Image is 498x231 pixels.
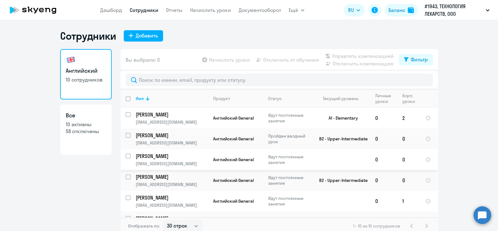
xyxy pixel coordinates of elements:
div: Добавить [136,32,158,39]
div: Фильтр [411,56,428,63]
span: Английский General [213,157,254,162]
p: Идут постоянные занятия [268,175,311,186]
td: 0 [370,149,397,170]
a: [PERSON_NAME] [136,153,208,160]
span: Вы выбрали: 0 [126,56,160,64]
td: 0 [370,128,397,149]
p: [PERSON_NAME] [136,173,207,180]
a: [PERSON_NAME] [136,215,208,222]
button: Добавить [124,30,163,42]
button: #1943, ТЕХНОЛОГИЯ ЛЕКАРСТВ, ООО [422,3,493,18]
a: Дашборд [100,7,122,13]
p: Идут постоянные занятия [268,195,311,207]
p: 10 активны [66,121,106,128]
td: 1 [397,191,420,211]
p: [EMAIL_ADDRESS][DOMAIN_NAME] [136,119,208,125]
p: [PERSON_NAME] [136,111,207,118]
div: Имя [136,96,144,101]
a: Английский10 сотрудников [60,49,112,99]
td: 0 [397,128,420,149]
input: Поиск по имени, email, продукту или статусу [126,74,433,86]
span: Английский General [213,115,254,121]
div: Текущий уровень [323,96,359,101]
a: Отчеты [166,7,183,13]
img: english [66,55,76,65]
div: Личные уроки [375,93,393,104]
div: Статус [268,96,282,101]
p: [EMAIL_ADDRESS][DOMAIN_NAME] [136,182,208,187]
button: RU [344,4,365,16]
p: [PERSON_NAME] [136,194,207,201]
td: 0 [370,108,397,128]
div: Продукт [213,96,263,101]
p: [PERSON_NAME] [136,215,207,222]
span: Английский General [213,198,254,204]
button: Фильтр [399,54,433,65]
div: Статус [268,96,311,101]
div: Текущий уровень [317,96,370,101]
a: Сотрудники [130,7,158,13]
td: 0 [397,170,420,191]
td: 0 [370,170,397,191]
a: [PERSON_NAME] [136,194,208,201]
p: 58 отключены [66,128,106,135]
h3: Английский [66,67,106,75]
div: Корп. уроки [402,93,420,104]
p: Идут постоянные занятия [268,112,311,124]
p: #1943, ТЕХНОЛОГИЯ ЛЕКАРСТВ, ООО [425,3,483,18]
div: Имя [136,96,208,101]
p: [PERSON_NAME] [136,153,207,160]
span: RU [348,6,354,14]
h3: Все [66,111,106,120]
a: Документооборот [239,7,281,13]
p: Пройден вводный урок [268,133,311,144]
div: Баланс [388,6,405,14]
h1: Сотрудники [60,30,116,42]
p: [PERSON_NAME] [136,132,207,139]
span: Английский General [213,136,254,142]
div: Продукт [213,96,230,101]
td: B2 - Upper-Intermediate [312,128,370,149]
img: balance [408,7,414,13]
div: Личные уроки [375,93,397,104]
td: 2 [397,108,420,128]
td: B2 - Upper-Intermediate [312,170,370,191]
p: [EMAIL_ADDRESS][DOMAIN_NAME] [136,202,208,208]
span: Английский General [213,177,254,183]
td: 0 [397,149,420,170]
td: 0 [370,191,397,211]
a: [PERSON_NAME] [136,173,208,180]
button: Ещё [289,4,304,16]
a: [PERSON_NAME] [136,111,208,118]
td: A1 - Elementary [312,108,370,128]
span: Ещё [289,6,298,14]
p: Идут постоянные занятия [268,154,311,165]
p: [EMAIL_ADDRESS][DOMAIN_NAME] [136,161,208,166]
a: [PERSON_NAME] [136,132,208,139]
span: 1 - 10 из 10 сотрудников [353,223,400,229]
a: Все10 активны58 отключены [60,104,112,155]
button: Балансbalance [385,4,418,16]
p: 10 сотрудников [66,76,106,83]
a: Начислить уроки [190,7,231,13]
span: Отображать по: [128,223,160,229]
div: Корп. уроки [402,93,416,104]
p: [EMAIL_ADDRESS][DOMAIN_NAME] [136,140,208,146]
